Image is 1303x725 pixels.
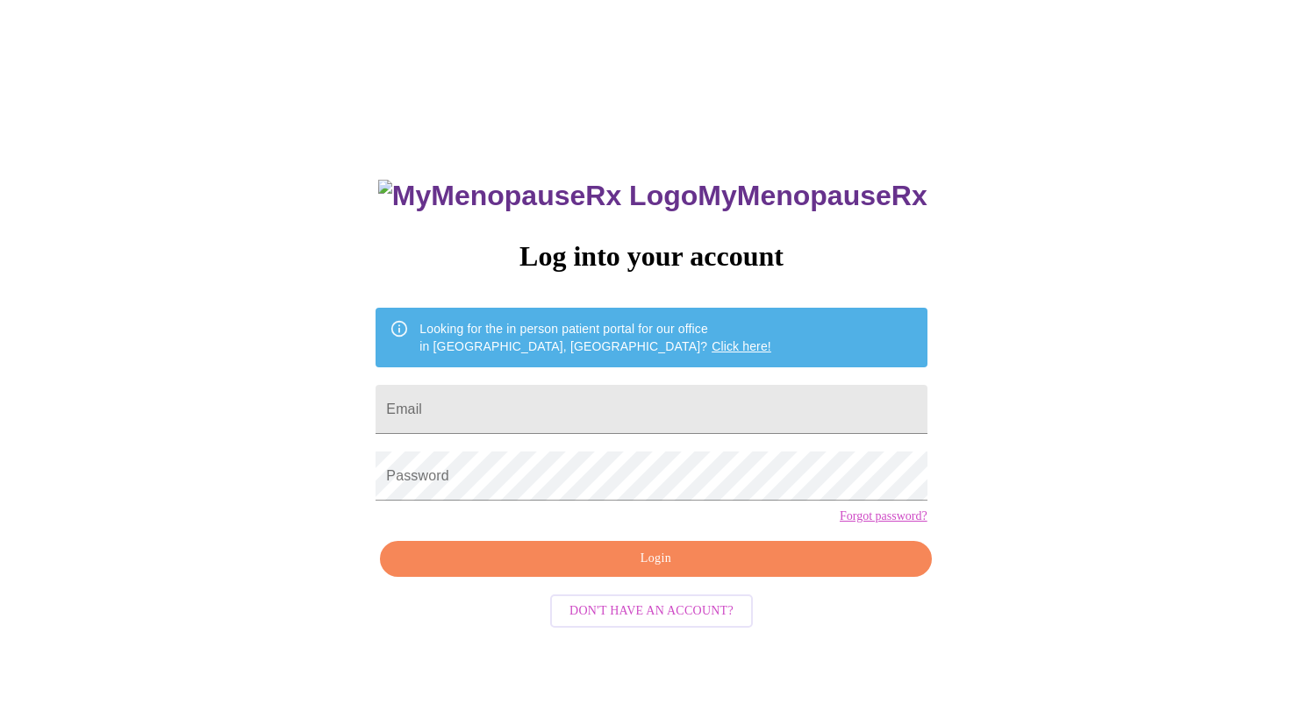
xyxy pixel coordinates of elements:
button: Don't have an account? [550,594,753,629]
a: Forgot password? [840,509,927,523]
a: Click here! [712,339,771,353]
button: Login [380,541,931,577]
span: Don't have an account? [569,601,734,622]
img: MyMenopauseRx Logo [378,180,698,212]
h3: Log into your account [376,240,927,273]
a: Don't have an account? [546,602,757,617]
div: Looking for the in person patient portal for our office in [GEOGRAPHIC_DATA], [GEOGRAPHIC_DATA]? [419,313,771,362]
span: Login [400,548,911,570]
h3: MyMenopauseRx [378,180,927,212]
